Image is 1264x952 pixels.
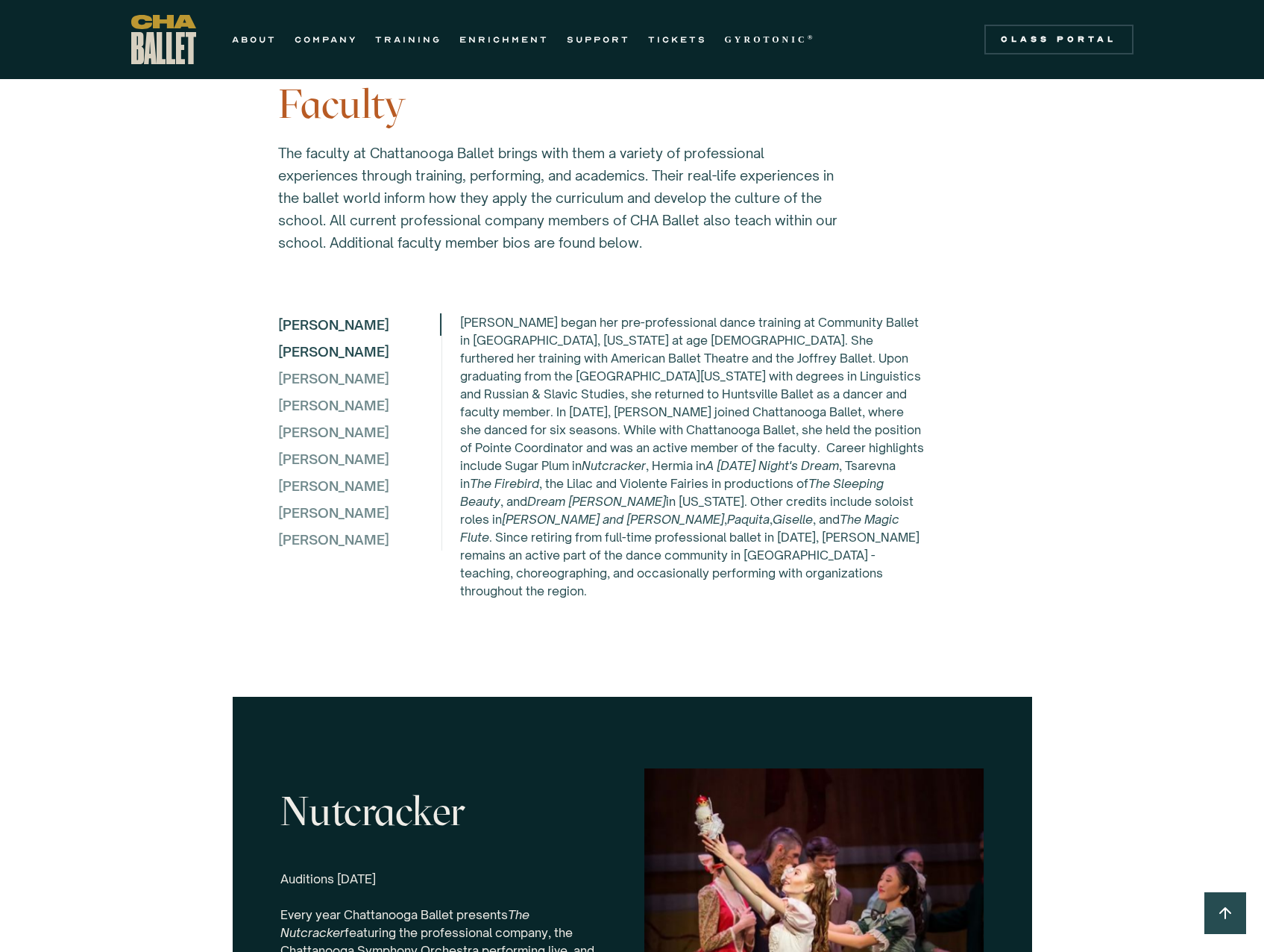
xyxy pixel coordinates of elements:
a: ENRICHMENT [459,31,549,48]
em: The Nutcracker [280,907,529,940]
em: The Firebird [470,476,539,491]
div: [PERSON_NAME] [278,340,440,363]
div: Class Portal [993,34,1125,46]
em: Nutcracker [582,458,646,473]
em: Dream [PERSON_NAME] [527,494,666,509]
p: The faculty at Chattanooga Ballet brings with them a variety of professional experiences through ... [278,142,837,254]
a: TICKETS [648,31,707,48]
em: Giselle [773,512,813,527]
sup: ® [808,34,816,41]
h4: Nutcracker [280,789,620,834]
div: [PERSON_NAME] [278,475,440,497]
em: Paquita [727,512,770,527]
a: COMPANY [295,31,357,48]
a: ABOUT [232,31,277,48]
a: Class Portal [984,25,1133,54]
a: GYROTONIC® [725,31,816,48]
div: [PERSON_NAME] [278,313,389,336]
a: home [131,15,196,64]
div: [PERSON_NAME] [278,421,440,443]
strong: GYROTONIC [725,34,808,45]
em: A [DATE] Night's Dream [705,458,839,473]
h3: Faculty [278,82,987,127]
div: [PERSON_NAME] [278,394,440,416]
em: [PERSON_NAME] and [PERSON_NAME] [502,512,724,527]
div: [PERSON_NAME] [278,501,440,524]
div: [PERSON_NAME] [278,448,440,470]
div: [PERSON_NAME] [278,367,440,389]
p: [PERSON_NAME] began her pre-professional dance training at Community Ballet in [GEOGRAPHIC_DATA],... [460,313,925,600]
a: SUPPORT [567,31,630,48]
a: TRAINING [375,31,441,48]
div: [PERSON_NAME] [278,528,440,551]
